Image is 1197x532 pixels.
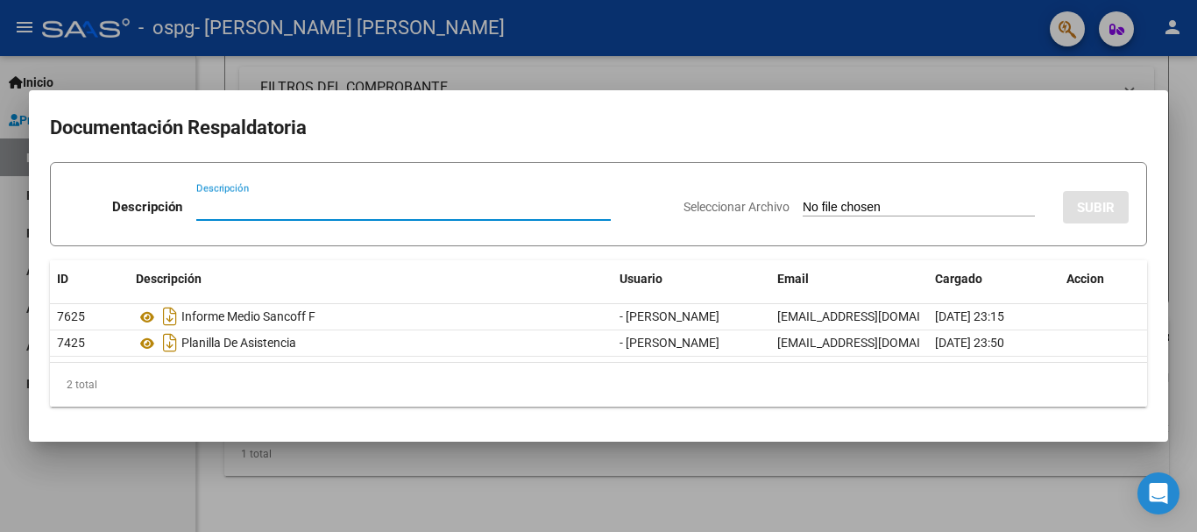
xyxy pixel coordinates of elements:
[57,272,68,286] span: ID
[136,302,606,330] div: Informe Medio Sancoff F
[159,302,181,330] i: Descargar documento
[777,309,972,323] span: [EMAIL_ADDRESS][DOMAIN_NAME]
[777,272,809,286] span: Email
[112,197,182,217] p: Descripción
[1059,260,1147,298] datatable-header-cell: Accion
[50,363,1147,407] div: 2 total
[770,260,928,298] datatable-header-cell: Email
[620,336,719,350] span: - [PERSON_NAME]
[50,260,129,298] datatable-header-cell: ID
[613,260,770,298] datatable-header-cell: Usuario
[935,309,1004,323] span: [DATE] 23:15
[50,111,1147,145] h2: Documentación Respaldatoria
[1137,472,1179,514] div: Open Intercom Messenger
[935,272,982,286] span: Cargado
[57,309,85,323] span: 7625
[1063,191,1129,223] button: SUBIR
[620,272,662,286] span: Usuario
[777,336,972,350] span: [EMAIL_ADDRESS][DOMAIN_NAME]
[928,260,1059,298] datatable-header-cell: Cargado
[136,329,606,357] div: Planilla De Asistencia
[1066,272,1104,286] span: Accion
[159,329,181,357] i: Descargar documento
[129,260,613,298] datatable-header-cell: Descripción
[57,336,85,350] span: 7425
[620,309,719,323] span: - [PERSON_NAME]
[935,336,1004,350] span: [DATE] 23:50
[1077,200,1115,216] span: SUBIR
[683,200,790,214] span: Seleccionar Archivo
[136,272,202,286] span: Descripción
